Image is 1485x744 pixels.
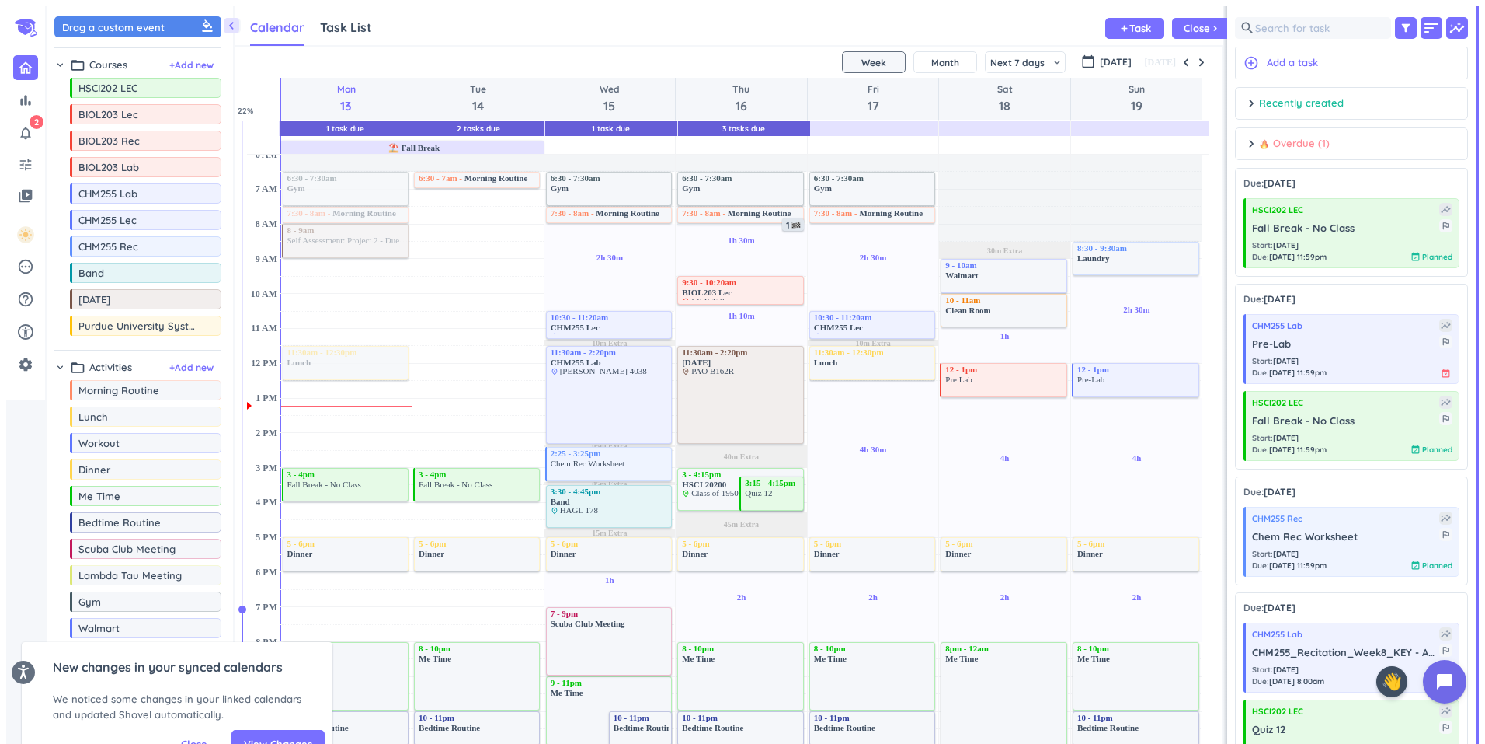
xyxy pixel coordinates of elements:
[1410,252,1421,262] i: event_available
[724,520,759,529] span: 45m Extra
[18,125,33,141] i: notifications_none
[1273,664,1299,676] span: [DATE]
[1252,432,1273,444] span: Start :
[252,218,280,230] div: 8 AM
[287,723,349,732] span: Bedtime Routine
[467,81,489,117] a: Go to October 14, 2025
[18,188,33,204] i: video_library
[1441,722,1451,732] i: outlined_flag
[722,123,765,134] span: 3 Tasks Due
[732,96,749,115] span: 16
[12,352,39,377] a: settings
[551,173,669,183] div: 6:30 - 7:30am
[1132,453,1142,463] span: 4h
[78,82,196,94] span: HSCI202 LEC
[252,183,280,195] div: 7 AM
[1077,375,1104,384] span: Pre-Lab
[682,288,732,297] span: BIOL203 Lec
[53,692,301,722] span: We noticed some changes in your linked calendars and updated Shovel automatically.
[1077,243,1196,253] div: 8:30 - 9:30am
[1235,17,1391,39] input: Search for task
[682,208,728,219] div: 7:30 - 8am
[1441,221,1451,231] i: outlined_flag
[682,490,690,498] i: place
[78,267,196,279] span: Band
[682,654,715,663] span: Me Time
[78,384,196,396] span: Morning Routine
[419,644,537,653] div: 8 - 10pm
[1252,560,1269,571] span: Due :
[78,161,196,173] span: BIOL203 Lab
[868,96,879,115] span: 17
[18,93,33,108] i: bar_chart
[1000,331,1010,341] span: 1h
[945,260,1063,270] div: 9 - 10am
[287,470,405,479] div: 3 - 4pm
[1441,337,1451,347] i: outlined_flag
[745,478,800,487] div: 3:15 - 4:15pm
[1129,82,1145,96] span: Sun
[457,123,500,134] span: 2 Tasks Due
[1142,53,1178,72] button: [DATE]
[945,549,971,558] span: Dinner
[252,428,280,439] div: 2 PM
[682,348,800,357] div: 11:30am - 2:20pm
[1441,369,1451,379] i: event_busy
[78,490,196,502] span: Me Time
[560,366,647,375] span: [PERSON_NAME] 4038
[945,295,1063,305] div: 10 - 11am
[745,488,772,498] span: Quiz 12
[1105,18,1164,39] button: addTask
[17,291,34,308] i: help_outline
[860,445,887,454] span: 4h 30m
[814,323,863,332] span: CHM255 Lec
[814,313,932,322] div: 10:30 - 11:20am
[1243,601,1453,615] span: Due:
[1129,23,1151,33] span: Task
[1243,55,1259,71] i: add_circle_outline
[1439,203,1452,216] i: insights
[419,549,444,558] span: Dinner
[551,688,583,697] span: Me Time
[252,149,280,161] div: 6 AM
[224,18,239,33] i: chevron_left
[1252,204,1303,217] span: HSCI202 LEC
[551,183,569,193] span: Gym
[89,58,127,73] span: Courses
[682,298,690,306] i: place
[1178,54,1194,70] button: Previous Week
[252,393,280,404] div: 1 PM
[1252,645,1439,661] span: CHM255_Recitation_Week8_KEY - Available
[814,333,822,341] i: place
[287,713,405,722] div: 10 - 11pm
[682,480,726,489] span: HSCI 20200
[1184,23,1210,33] span: Close
[78,622,196,634] span: Walmart
[814,654,847,663] span: Me Time
[78,596,196,608] span: Gym
[1243,176,1453,190] span: Due:
[737,592,746,602] span: 2h
[78,187,196,200] span: CHM255 Lab
[169,361,214,375] span: + Add new
[1252,221,1439,236] span: Fall Break - No Class
[814,644,932,653] div: 8 - 10pm
[592,529,627,537] span: 15m Extra
[859,208,923,218] span: Morning Routine
[814,549,840,558] span: Dinner
[1422,560,1452,571] span: Planned
[724,452,759,461] span: 40m Extra
[868,82,879,96] span: Fri
[682,539,800,548] div: 5 - 6pm
[248,323,280,334] div: 11 AM
[419,173,464,184] div: 6:30 - 7am
[1259,139,1269,149] span: 🔥, fire
[18,157,33,173] i: tune
[1264,177,1295,189] span: [DATE]
[54,362,66,373] i: chevron_right
[1264,602,1295,613] span: [DATE]
[682,549,708,558] span: Dinner
[987,246,1022,255] span: 30m Extra
[596,81,623,117] a: Go to October 15, 2025
[1252,414,1439,429] span: Fall Break - No Class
